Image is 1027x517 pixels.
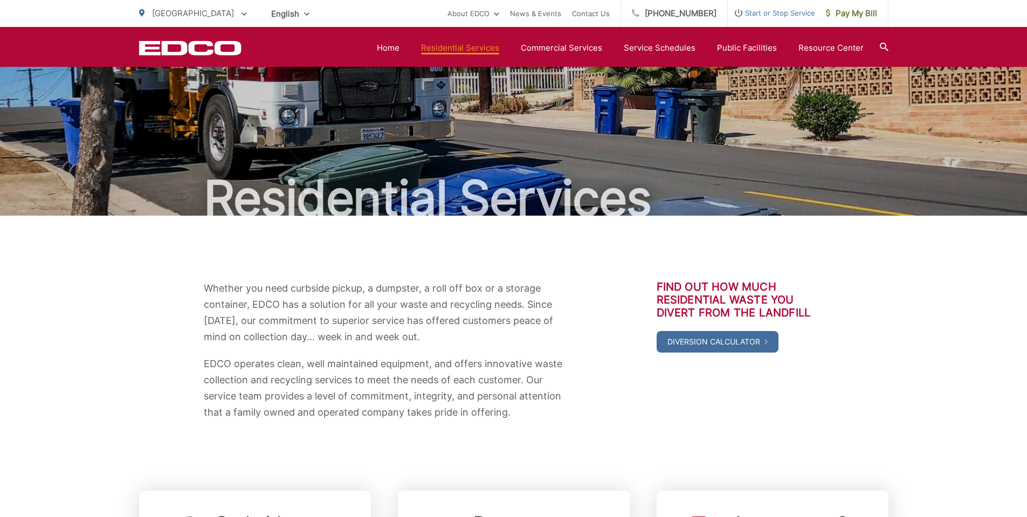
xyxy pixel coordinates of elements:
span: Pay My Bill [826,7,877,20]
a: Home [377,42,399,54]
a: Resource Center [798,42,864,54]
a: Commercial Services [521,42,602,54]
a: Service Schedules [624,42,695,54]
p: EDCO operates clean, well maintained equipment, and offers innovative waste collection and recycl... [204,356,565,421]
a: EDCD logo. Return to the homepage. [139,40,242,56]
span: [GEOGRAPHIC_DATA] [152,8,234,18]
a: News & Events [510,7,561,20]
h3: Find out how much residential waste you divert from the landfill [657,280,824,319]
p: Whether you need curbside pickup, a dumpster, a roll off box or a storage container, EDCO has a s... [204,280,565,345]
a: Residential Services [421,42,499,54]
a: Diversion Calculator [657,331,778,353]
h1: Residential Services [139,171,888,225]
a: Contact Us [572,7,610,20]
span: English [263,4,318,23]
a: Public Facilities [717,42,777,54]
a: About EDCO [447,7,499,20]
